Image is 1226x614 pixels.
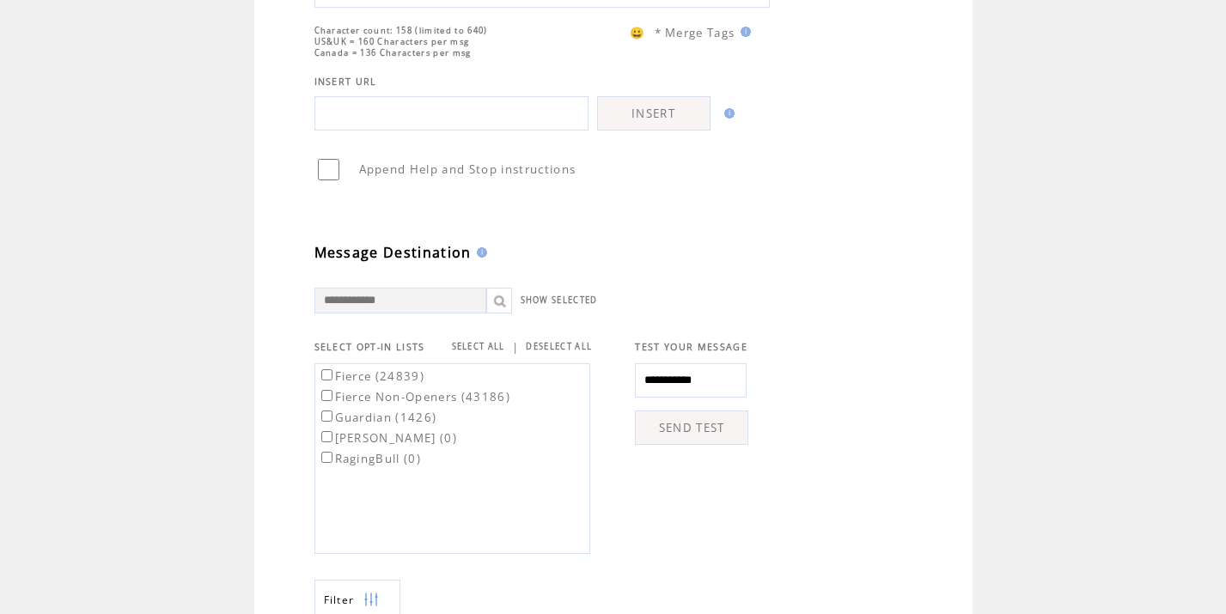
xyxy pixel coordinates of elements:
img: help.gif [719,108,735,119]
input: RagingBull (0) [321,452,332,463]
span: 😀 [630,25,645,40]
span: Character count: 158 (limited to 640) [314,25,488,36]
span: US&UK = 160 Characters per msg [314,36,470,47]
label: [PERSON_NAME] (0) [318,430,458,446]
span: Message Destination [314,243,472,262]
a: DESELECT ALL [526,341,592,352]
label: Fierce Non-Openers (43186) [318,389,511,404]
label: Guardian (1426) [318,410,437,425]
label: RagingBull (0) [318,451,422,466]
input: [PERSON_NAME] (0) [321,431,332,442]
input: Fierce Non-Openers (43186) [321,390,332,401]
a: SHOW SELECTED [521,295,598,306]
input: Guardian (1426) [321,410,332,422]
span: TEST YOUR MESSAGE [635,341,747,353]
span: Show filters [324,593,355,607]
img: help.gif [472,247,487,258]
a: SELECT ALL [452,341,505,352]
input: Fierce (24839) [321,369,332,380]
span: Canada = 136 Characters per msg [314,47,472,58]
span: Append Help and Stop instructions [359,161,576,177]
span: SELECT OPT-IN LISTS [314,341,425,353]
img: help.gif [735,27,751,37]
label: Fierce (24839) [318,368,425,384]
span: * Merge Tags [655,25,735,40]
span: INSERT URL [314,76,377,88]
a: INSERT [597,96,711,131]
a: SEND TEST [635,410,748,445]
span: | [512,339,519,355]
